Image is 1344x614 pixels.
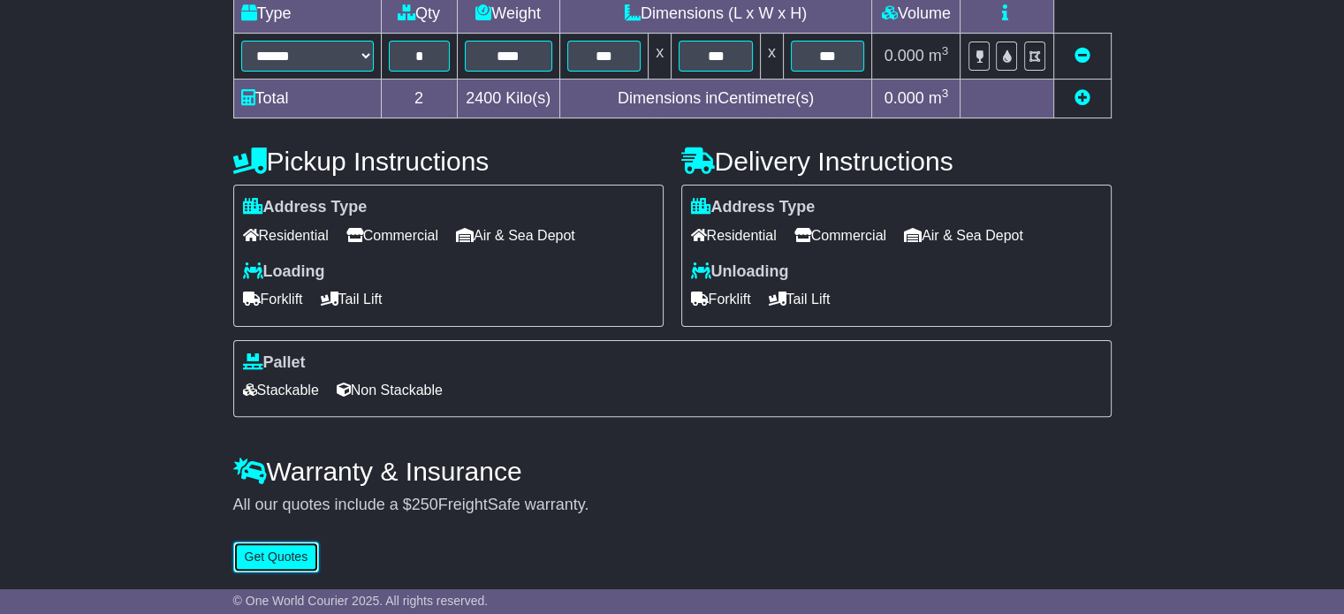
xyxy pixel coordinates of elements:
[381,80,457,118] td: 2
[346,222,438,249] span: Commercial
[233,80,381,118] td: Total
[233,542,320,572] button: Get Quotes
[456,222,575,249] span: Air & Sea Depot
[769,285,831,313] span: Tail Lift
[233,496,1112,515] div: All our quotes include a $ FreightSafe warranty.
[559,80,872,118] td: Dimensions in Centimetre(s)
[691,262,789,282] label: Unloading
[691,198,816,217] label: Address Type
[929,47,949,64] span: m
[233,147,664,176] h4: Pickup Instructions
[243,262,325,282] label: Loading
[942,44,949,57] sup: 3
[337,376,443,404] span: Non Stackable
[412,496,438,513] span: 250
[885,89,924,107] span: 0.000
[885,47,924,64] span: 0.000
[691,222,777,249] span: Residential
[1074,89,1090,107] a: Add new item
[1074,47,1090,64] a: Remove this item
[942,87,949,100] sup: 3
[681,147,1112,176] h4: Delivery Instructions
[321,285,383,313] span: Tail Lift
[691,285,751,313] span: Forklift
[929,89,949,107] span: m
[243,376,319,404] span: Stackable
[233,457,1112,486] h4: Warranty & Insurance
[243,285,303,313] span: Forklift
[649,34,672,80] td: x
[794,222,886,249] span: Commercial
[243,353,306,373] label: Pallet
[457,80,559,118] td: Kilo(s)
[233,594,489,608] span: © One World Courier 2025. All rights reserved.
[243,198,368,217] label: Address Type
[243,222,329,249] span: Residential
[760,34,783,80] td: x
[466,89,501,107] span: 2400
[904,222,1023,249] span: Air & Sea Depot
